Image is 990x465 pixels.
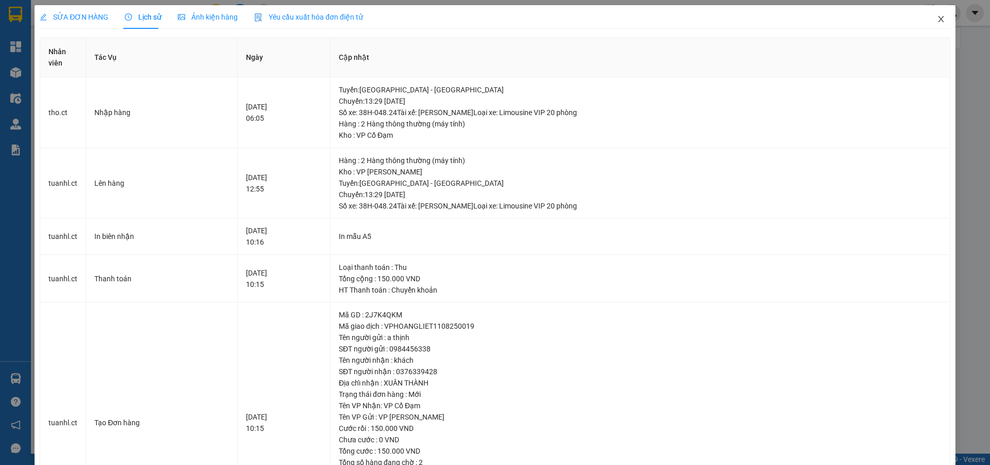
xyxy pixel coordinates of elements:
div: HT Thanh toán : Chuyển khoản [339,284,942,296]
div: Mã giao dịch : VPHOANGLIET1108250019 [339,320,942,332]
img: icon [254,13,262,22]
div: Tuyến : [GEOGRAPHIC_DATA] - [GEOGRAPHIC_DATA] Chuyến: 13:29 [DATE] Số xe: 38H-048.24 Tài xế: [PER... [339,84,942,118]
div: Chưa cước : 0 VND [339,434,942,445]
div: Tổng cước : 150.000 VND [339,445,942,457]
td: tuanhl.ct [40,255,86,303]
th: Tác Vụ [86,38,238,77]
div: SĐT người nhận : 0376339428 [339,366,942,377]
div: Tên VP Gửi : VP [PERSON_NAME] [339,411,942,423]
span: close [937,15,945,23]
div: Tổng cộng : 150.000 VND [339,273,942,284]
div: Tên người gửi : a thịnh [339,332,942,343]
div: Trạng thái đơn hàng : Mới [339,389,942,400]
div: Mã GD : 2J7K4QKM [339,309,942,320]
div: [DATE] 10:15 [246,411,322,434]
div: Loại thanh toán : Thu [339,262,942,273]
div: Tạo Đơn hàng [94,417,229,428]
span: edit [40,13,47,21]
span: Yêu cầu xuất hóa đơn điện tử [254,13,363,21]
div: Tên VP Nhận: VP Cổ Đạm [339,400,942,411]
div: Tuyến : [GEOGRAPHIC_DATA] - [GEOGRAPHIC_DATA] Chuyến: 13:29 [DATE] Số xe: 38H-048.24 Tài xế: [PER... [339,178,942,212]
span: SỬA ĐƠN HÀNG [40,13,108,21]
span: Lịch sử [125,13,161,21]
div: In biên nhận [94,231,229,242]
div: Kho : VP Cổ Đạm [339,130,942,141]
span: clock-circle [125,13,132,21]
div: [DATE] 10:16 [246,225,322,248]
span: Ảnh kiện hàng [178,13,238,21]
div: In mẫu A5 [339,231,942,242]
div: Kho : VP [PERSON_NAME] [339,166,942,178]
div: Nhập hàng [94,107,229,118]
div: [DATE] 06:05 [246,101,322,124]
div: Hàng : 2 Hàng thông thường (máy tính) [339,155,942,166]
th: Cập nhật [331,38,950,77]
th: Nhân viên [40,38,86,77]
td: tho.ct [40,77,86,148]
td: tuanhl.ct [40,218,86,255]
span: picture [178,13,185,21]
div: [DATE] 12:55 [246,172,322,195]
button: Close [927,5,955,34]
th: Ngày [238,38,331,77]
div: Tên người nhận : khách [339,355,942,366]
div: [DATE] 10:15 [246,267,322,290]
div: Địa chỉ nhận : XUÂN THÀNH [339,377,942,389]
div: Cước rồi : 150.000 VND [339,423,942,434]
div: Thanh toán [94,273,229,284]
div: Lên hàng [94,178,229,189]
div: Hàng : 2 Hàng thông thường (máy tính) [339,118,942,130]
td: tuanhl.ct [40,148,86,219]
div: SĐT người gửi : 0984456338 [339,343,942,355]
